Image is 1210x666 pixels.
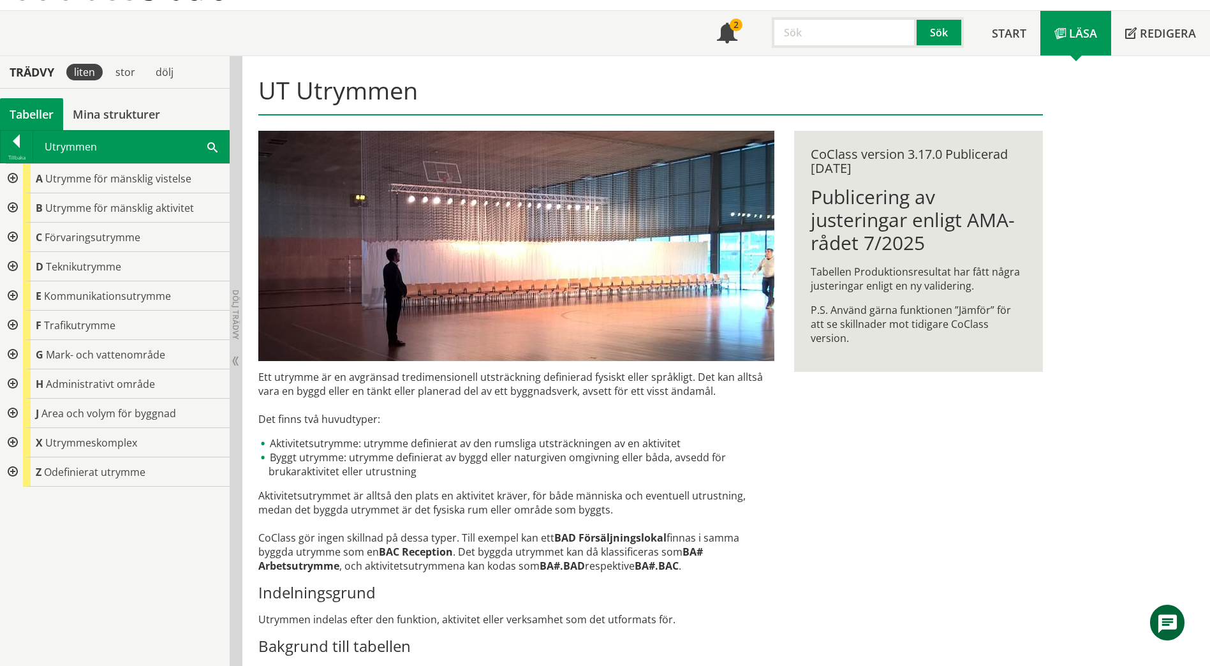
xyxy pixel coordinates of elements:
span: E [36,289,41,303]
span: A [36,172,43,186]
strong: BA# Arbetsutrymme [258,545,703,573]
span: D [36,260,43,274]
span: Redigera [1140,26,1196,41]
a: Start [978,11,1040,56]
p: Tabellen Produktionsresultat har fått några justeringar enligt en ny validering. [811,265,1026,293]
span: Utrymme för mänsklig aktivitet [45,201,194,215]
span: Notifikationer [717,24,737,45]
div: Utrymmen [33,131,229,163]
span: X [36,436,43,450]
span: B [36,201,43,215]
button: Sök [917,17,964,48]
img: utrymme.jpg [258,131,774,361]
h1: UT Utrymmen [258,76,1042,115]
span: Odefinierat utrymme [44,465,145,479]
p: P.S. Använd gärna funktionen ”Jämför” för att se skillnader mot tidigare CoClass version. [811,303,1026,345]
div: 2 [730,18,742,31]
strong: BAD Försäljningslokal [554,531,667,545]
strong: BAC Reception [379,545,453,559]
div: CoClass version 3.17.0 Publicerad [DATE] [811,147,1026,175]
li: Byggt utrymme: utrymme definierat av byggd eller naturgiven omgivning eller båda, avsedd för bruk... [258,450,774,478]
a: 2 [703,11,751,56]
span: Mark- och vattenområde [46,348,165,362]
a: Redigera [1111,11,1210,56]
span: Läsa [1069,26,1097,41]
span: Administrativt område [46,377,155,391]
span: Dölj trädvy [230,290,241,339]
h3: Bakgrund till tabellen [258,637,774,656]
span: Förvaringsutrymme [45,230,140,244]
span: Kommunikationsutrymme [44,289,171,303]
strong: BA#.BAC [635,559,679,573]
span: Sök i tabellen [207,140,218,153]
div: Tillbaka [1,152,33,163]
span: Utrymme för mänsklig vistelse [45,172,191,186]
span: F [36,318,41,332]
span: J [36,406,39,420]
span: G [36,348,43,362]
div: stor [108,64,143,80]
span: H [36,377,43,391]
span: Trafikutrymme [44,318,115,332]
strong: BA#.BAD [540,559,585,573]
h1: Publicering av justeringar enligt AMA-rådet 7/2025 [811,186,1026,255]
span: C [36,230,42,244]
span: Start [992,26,1026,41]
input: Sök [772,17,917,48]
h3: Indelningsgrund [258,583,774,602]
span: Utrymmeskomplex [45,436,137,450]
span: Teknikutrymme [46,260,121,274]
span: Area och volym för byggnad [41,406,176,420]
a: Läsa [1040,11,1111,56]
div: Trädvy [3,65,61,79]
li: Aktivitetsutrymme: utrymme definierat av den rumsliga utsträckningen av en aktivitet [258,436,774,450]
span: Z [36,465,41,479]
div: liten [66,64,103,80]
div: dölj [148,64,181,80]
a: Mina strukturer [63,98,170,130]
